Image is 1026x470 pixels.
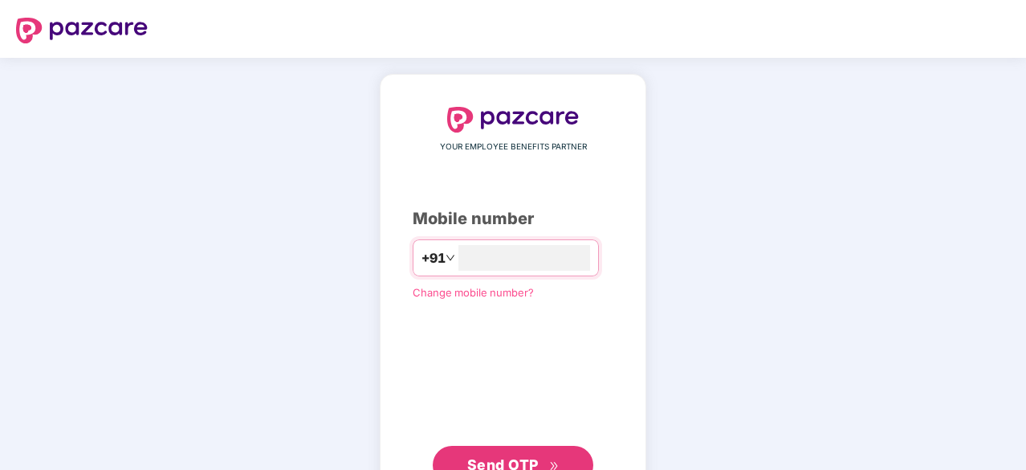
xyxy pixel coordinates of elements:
span: YOUR EMPLOYEE BENEFITS PARTNER [440,141,587,153]
a: Change mobile number? [413,286,534,299]
span: down [446,253,455,263]
img: logo [16,18,148,43]
span: +91 [421,248,446,268]
div: Mobile number [413,206,613,231]
img: logo [447,107,579,133]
